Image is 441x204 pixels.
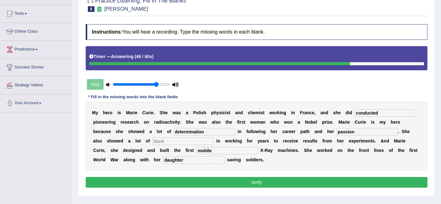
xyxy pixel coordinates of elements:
[151,110,153,115] b: e
[350,110,352,115] b: d
[260,120,263,125] b: a
[135,110,137,115] b: e
[92,110,96,115] b: M
[405,129,407,134] b: h
[0,59,72,74] a: Success Stories
[196,147,258,154] input: blank
[86,177,428,188] button: Verify
[280,110,281,115] b: i
[361,120,362,125] b: r
[283,110,286,115] b: g
[332,120,334,125] b: .
[149,129,152,134] b: a
[179,110,181,115] b: s
[180,120,181,125] b: .
[218,120,221,125] b: o
[161,120,162,125] b: i
[322,138,324,143] b: f
[229,138,231,143] b: o
[276,110,277,115] b: r
[116,129,118,134] b: s
[258,138,260,143] b: y
[167,120,170,125] b: c
[226,120,227,125] b: t
[109,138,112,143] b: h
[112,138,115,143] b: o
[165,120,167,125] b: a
[0,41,72,56] a: Predictions
[160,110,163,115] b: S
[128,129,131,134] b: s
[96,6,103,12] small: Exam occurring question
[118,138,121,143] b: e
[134,120,136,125] b: c
[320,129,322,134] b: d
[342,120,345,125] b: a
[115,138,118,143] b: w
[289,129,291,134] b: e
[322,120,325,125] b: p
[93,138,96,143] b: a
[271,129,273,134] b: h
[106,110,108,115] b: e
[292,110,295,115] b: n
[96,138,97,143] b: l
[100,120,103,125] b: n
[153,110,155,115] b: .
[364,120,366,125] b: e
[394,120,396,125] b: e
[219,110,222,115] b: s
[86,94,180,100] div: * Fill in the missing words into the blank fields
[193,110,196,115] b: P
[314,138,315,143] b: t
[231,138,233,143] b: r
[309,110,312,115] b: c
[277,120,279,125] b: o
[256,120,260,125] b: m
[347,120,350,125] b: e
[248,129,251,134] b: o
[110,120,113,125] b: n
[250,120,254,125] b: w
[230,120,232,125] b: e
[332,129,334,134] b: r
[214,120,216,125] b: l
[263,120,266,125] b: n
[327,129,330,134] b: h
[328,120,330,125] b: z
[119,110,121,115] b: s
[108,129,111,134] b: e
[158,120,161,125] b: d
[277,110,280,115] b: k
[303,129,306,134] b: a
[163,110,165,115] b: h
[290,138,292,143] b: e
[312,138,314,143] b: l
[300,129,303,134] b: p
[239,138,242,143] b: g
[314,120,316,125] b: e
[307,129,310,134] b: h
[260,129,263,134] b: n
[326,120,328,125] b: i
[391,120,394,125] b: h
[131,129,133,134] b: h
[239,129,242,134] b: n
[303,110,304,115] b: r
[199,110,200,115] b: l
[305,120,308,125] b: N
[201,110,204,115] b: s
[139,138,141,143] b: t
[171,120,172,125] b: i
[254,120,256,125] b: o
[269,110,273,115] b: w
[152,137,214,145] input: blank
[130,110,132,115] b: a
[126,110,130,115] b: M
[186,120,189,125] b: S
[325,120,326,125] b: r
[284,120,288,125] b: w
[346,110,348,115] b: d
[117,110,119,115] b: i
[133,129,136,134] b: o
